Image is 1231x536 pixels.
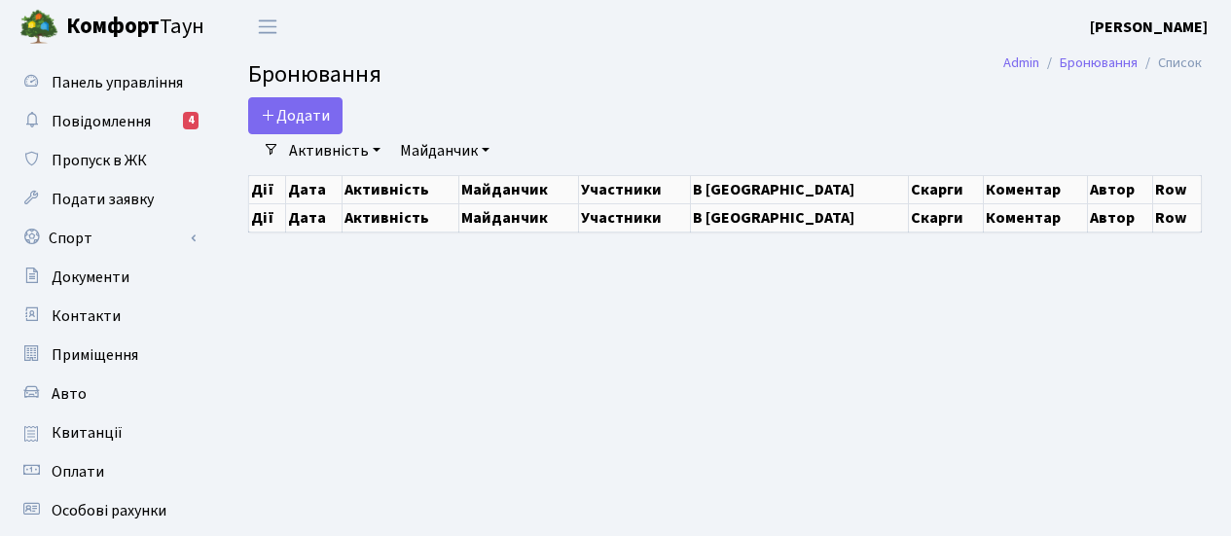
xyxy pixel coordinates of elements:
div: 4 [183,112,199,129]
th: Участники [578,203,690,232]
span: Повідомлення [52,111,151,132]
th: Коментар [984,175,1088,203]
a: Активність [281,134,388,167]
a: Панель управління [10,63,204,102]
a: Особові рахунки [10,491,204,530]
th: В [GEOGRAPHIC_DATA] [691,203,909,232]
span: Таун [66,11,204,44]
span: Квитанції [52,422,123,444]
span: Оплати [52,461,104,482]
span: Панель управління [52,72,183,93]
th: Дата [285,175,342,203]
img: logo.png [19,8,58,47]
th: Автор [1088,203,1153,232]
th: Скарги [908,203,983,232]
span: Авто [52,383,87,405]
th: Активність [342,175,458,203]
th: Активність [342,203,458,232]
th: Автор [1088,175,1153,203]
a: Квитанції [10,413,204,452]
th: Майданчик [458,175,578,203]
a: [PERSON_NAME] [1090,16,1208,39]
b: [PERSON_NAME] [1090,17,1208,38]
th: Скарги [908,175,983,203]
b: Комфорт [66,11,160,42]
span: Документи [52,267,129,288]
th: Дата [285,203,342,232]
li: Список [1138,53,1202,74]
span: Особові рахунки [52,500,166,521]
th: Row [1153,175,1202,203]
th: Майданчик [458,203,578,232]
a: Оплати [10,452,204,491]
a: Спорт [10,219,204,258]
a: Контакти [10,297,204,336]
th: Коментар [984,203,1088,232]
th: Дії [249,203,286,232]
th: Участники [578,175,690,203]
a: Майданчик [392,134,497,167]
a: Авто [10,375,204,413]
span: Приміщення [52,344,138,366]
button: Додати [248,97,343,134]
span: Контакти [52,305,121,327]
th: Row [1153,203,1202,232]
a: Приміщення [10,336,204,375]
span: Подати заявку [52,189,154,210]
span: Пропуск в ЖК [52,150,147,171]
th: В [GEOGRAPHIC_DATA] [691,175,909,203]
th: Дії [249,175,286,203]
a: Подати заявку [10,180,204,219]
a: Повідомлення4 [10,102,204,141]
a: Документи [10,258,204,297]
a: Пропуск в ЖК [10,141,204,180]
nav: breadcrumb [974,43,1231,84]
button: Переключити навігацію [243,11,292,43]
a: Admin [1003,53,1039,73]
span: Бронювання [248,57,381,91]
a: Бронювання [1060,53,1138,73]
